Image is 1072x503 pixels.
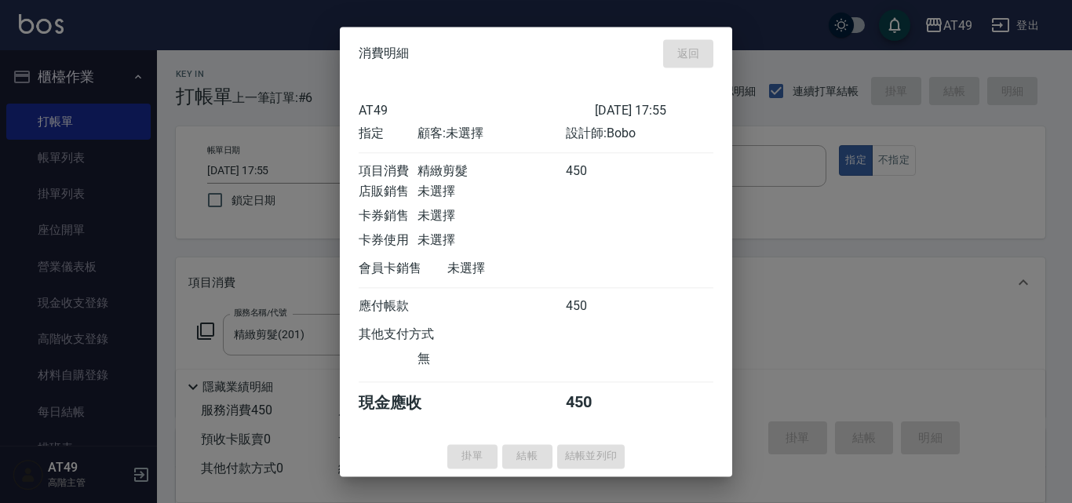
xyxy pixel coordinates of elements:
[359,208,417,224] div: 卡券銷售
[417,208,565,224] div: 未選擇
[566,392,625,414] div: 450
[359,261,447,277] div: 會員卡銷售
[447,261,595,277] div: 未選擇
[595,103,713,118] div: [DATE] 17:55
[359,326,477,343] div: 其他支付方式
[417,184,565,200] div: 未選擇
[359,126,417,142] div: 指定
[417,351,565,367] div: 無
[359,298,417,315] div: 應付帳款
[359,103,595,118] div: AT49
[359,46,409,61] span: 消費明細
[359,232,417,249] div: 卡券使用
[417,126,565,142] div: 顧客: 未選擇
[359,184,417,200] div: 店販銷售
[359,392,447,414] div: 現金應收
[359,163,417,180] div: 項目消費
[417,232,565,249] div: 未選擇
[566,298,625,315] div: 450
[566,163,625,180] div: 450
[566,126,713,142] div: 設計師: Bobo
[417,163,565,180] div: 精緻剪髮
